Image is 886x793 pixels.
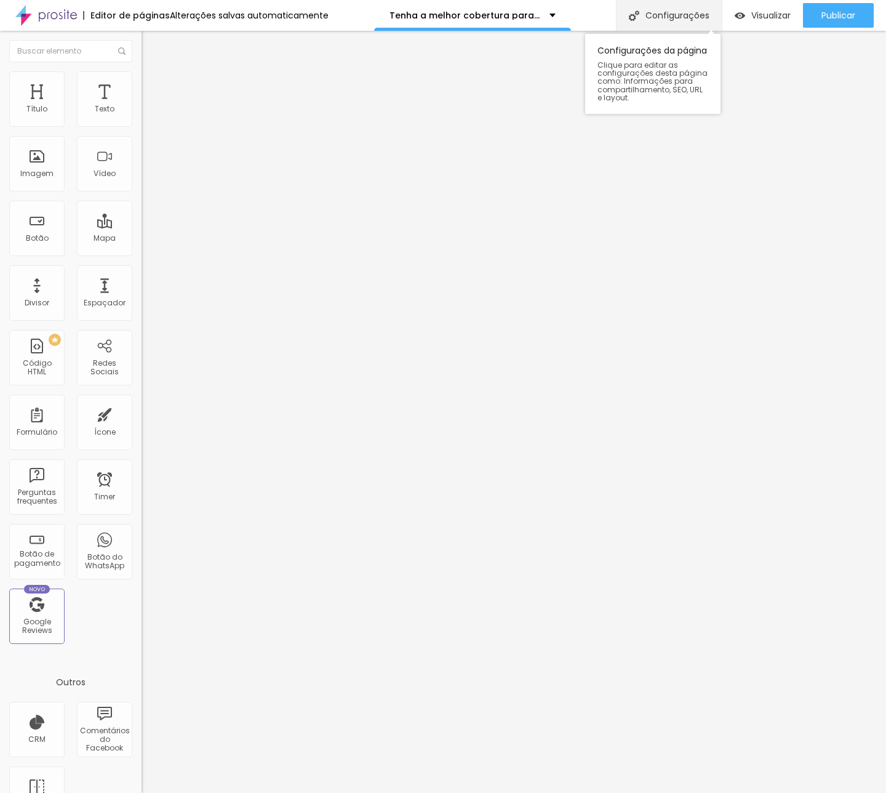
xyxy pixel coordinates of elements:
[629,10,639,21] img: Icone
[83,11,170,20] div: Editor de páginas
[170,11,329,20] div: Alterações salvas automaticamente
[26,234,49,243] div: Botão
[95,105,114,113] div: Texto
[20,169,54,178] div: Imagem
[821,10,855,20] span: Publicar
[12,550,61,568] div: Botão de pagamento
[84,299,126,307] div: Espaçador
[94,428,116,437] div: Ícone
[80,727,129,753] div: Comentários do Facebook
[80,359,129,377] div: Redes Sociais
[94,169,116,178] div: Vídeo
[26,105,47,113] div: Título
[118,47,126,55] img: Icone
[585,34,720,114] div: Configurações da página
[80,553,129,571] div: Botão do WhatsApp
[12,359,61,377] div: Código HTML
[17,428,57,437] div: Formulário
[751,10,791,20] span: Visualizar
[722,3,803,28] button: Visualizar
[803,3,874,28] button: Publicar
[142,31,886,793] iframe: Editor
[28,735,46,744] div: CRM
[389,11,540,20] p: Tenha a melhor cobertura para o seu evento!
[9,40,132,62] input: Buscar elemento
[94,234,116,243] div: Mapa
[12,488,61,506] div: Perguntas frequentes
[24,585,50,594] div: Novo
[597,61,708,102] span: Clique para editar as configurações desta página como: Informações para compartilhamento, SEO, UR...
[25,299,49,307] div: Divisor
[735,10,745,21] img: view-1.svg
[94,493,115,501] div: Timer
[12,618,61,635] div: Google Reviews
